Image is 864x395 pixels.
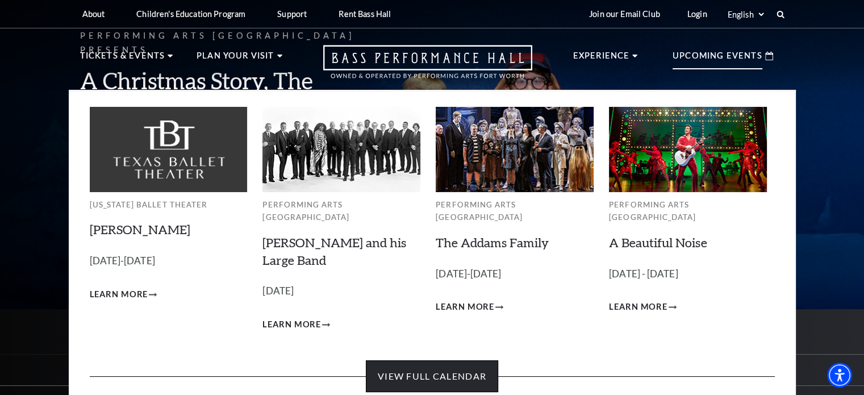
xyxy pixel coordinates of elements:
p: Support [277,9,307,19]
p: Experience [573,49,630,69]
span: Learn More [90,288,148,302]
a: View Full Calendar [366,360,498,392]
img: tbt_grey_mega-nav-individual-block_279x150.jpg [90,107,248,192]
img: abn-meganav-279x150.jpg [609,107,767,192]
div: Accessibility Menu [827,363,852,388]
a: [PERSON_NAME] [90,222,190,237]
span: Learn More [436,300,494,314]
img: taf-meganav-279x150.jpg [436,107,594,192]
p: [DATE] - [DATE] [609,266,767,282]
p: Rent Bass Hall [339,9,391,19]
p: Tickets & Events [80,49,165,69]
a: Learn More A Beautiful Noise [609,300,677,314]
p: Upcoming Events [673,49,762,69]
p: Performing Arts [GEOGRAPHIC_DATA] [262,198,420,224]
p: [DATE] [262,283,420,300]
a: A Beautiful Noise [609,235,707,250]
a: Learn More The Addams Family [436,300,503,314]
p: Performing Arts [GEOGRAPHIC_DATA] [609,198,767,224]
select: Select: [725,9,766,20]
span: Learn More [609,300,667,314]
p: Performing Arts [GEOGRAPHIC_DATA] [436,198,594,224]
p: [DATE]-[DATE] [90,253,248,269]
p: Plan Your Visit [197,49,274,69]
p: Children's Education Program [136,9,245,19]
span: Learn More [262,318,321,332]
p: About [82,9,105,19]
a: Learn More Lyle Lovett and his Large Band [262,318,330,332]
img: lll-meganav-279x150.jpg [262,107,420,192]
p: [US_STATE] Ballet Theater [90,198,248,211]
a: [PERSON_NAME] and his Large Band [262,235,406,268]
p: [DATE]-[DATE] [436,266,594,282]
a: The Addams Family [436,235,549,250]
a: Learn More Peter Pan [90,288,157,302]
